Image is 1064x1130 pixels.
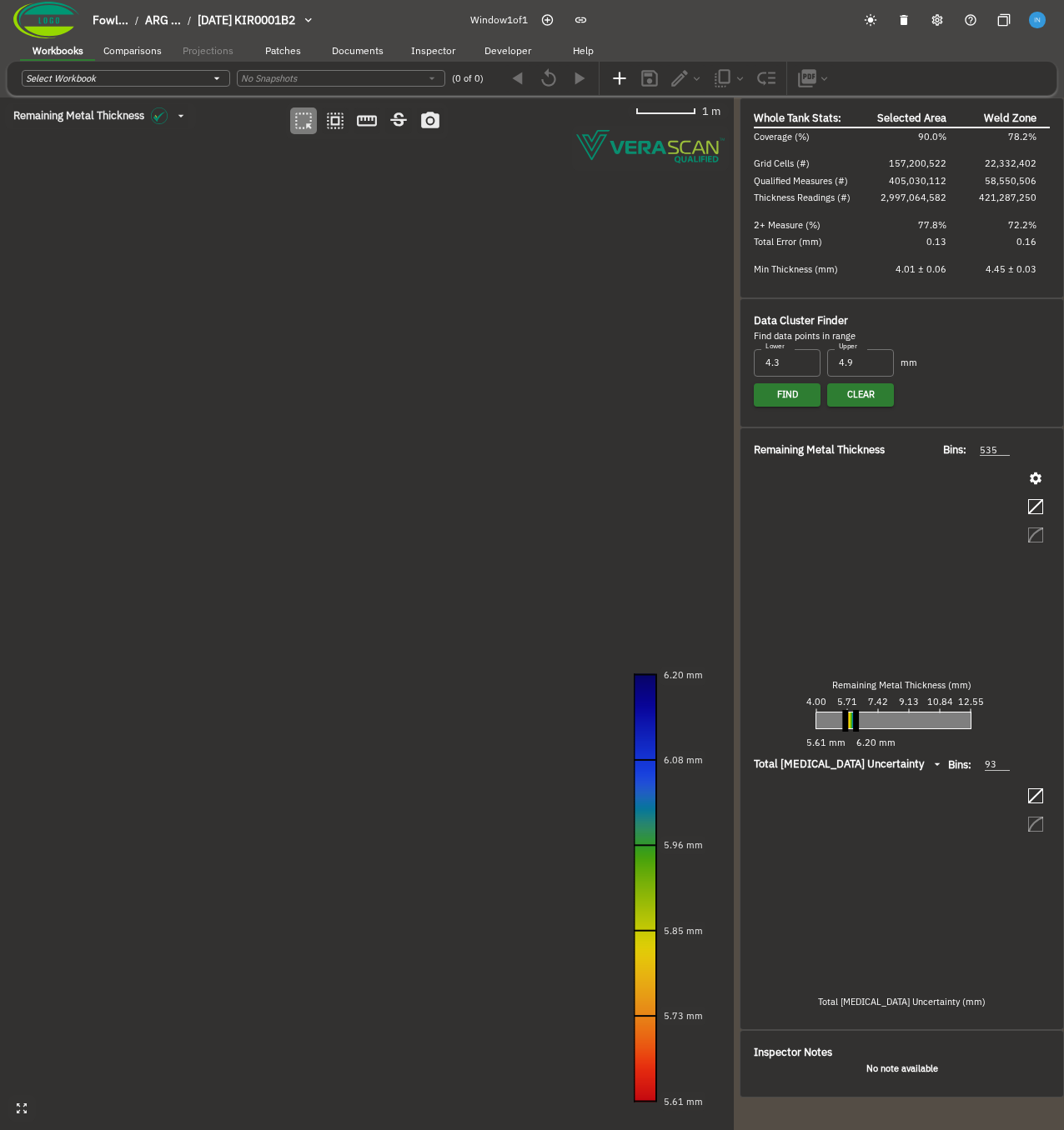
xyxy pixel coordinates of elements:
[241,72,297,84] i: No Snapshots
[664,1010,703,1022] text: 5.73 mm
[984,111,1036,125] span: Weld Zone
[576,130,725,163] img: Verascope qualified watermark
[889,157,946,169] span: 157,200,522
[918,219,946,231] span: 77.8%
[573,44,594,57] span: Help
[1008,131,1036,142] span: 78.2%
[985,175,1036,187] span: 58,550,506
[943,442,966,458] span: Bins:
[1029,12,1045,27] img: f6ffcea323530ad0f5eeb9c9447a59c5
[188,13,191,27] li: /
[754,219,821,231] span: 2+ Measure (%)
[979,192,1036,203] span: 421,287,250
[754,1045,832,1059] span: Inspector Notes
[145,12,181,27] span: ARG ...
[265,44,301,57] span: Patches
[484,44,531,57] span: Developer
[986,263,1036,275] span: 4.45 ± 0.03
[985,157,1036,169] span: 22,332,402
[827,383,894,407] button: Clear
[754,263,838,275] span: Min Thickness (mm)
[754,329,1050,343] div: Find data points in range
[86,7,329,34] button: breadcrumb
[866,1062,938,1074] b: No note available
[754,442,885,458] span: Remaining Metal Thickness
[777,387,798,402] span: Find
[765,342,785,352] label: Lower
[103,44,162,57] span: Comparisons
[839,342,857,352] label: Upper
[926,236,946,247] span: 0.13
[1016,236,1036,247] span: 0.16
[13,109,144,122] span: Remaining Metal Thickness
[151,107,168,124] img: icon in the dropdown
[754,757,924,771] span: Total [MEDICAL_DATA] Uncertainty
[702,103,720,120] span: 1 m
[664,669,703,681] text: 6.20 mm
[754,236,822,247] span: Total Error (mm)
[918,131,946,142] span: 90.0%
[664,925,703,937] text: 5.85 mm
[754,111,841,125] span: Whole Tank Stats:
[452,72,484,86] span: (0 of 0)
[135,13,138,27] li: /
[754,313,848,327] span: Data Cluster Finder
[901,356,917,370] span: mm
[847,387,875,402] span: Clear
[889,175,946,187] span: 405,030,112
[470,12,528,27] span: Window 1 of 1
[332,44,384,57] span: Documents
[948,757,971,773] span: Bins:
[754,157,810,169] span: Grid Cells (#)
[13,2,79,38] img: Company Logo
[664,754,703,766] text: 6.08 mm
[411,44,455,57] span: Inspector
[877,111,946,125] span: Selected Area
[881,192,946,203] span: 2,997,064,582
[754,175,848,187] span: Qualified Measures (#)
[33,44,83,57] span: Workbooks
[754,192,851,203] span: Thickness Readings (#)
[1008,219,1036,231] span: 72.2%
[664,839,703,851] text: 5.96 mm
[754,131,810,142] span: Coverage (%)
[26,72,96,84] i: Select Workbook
[93,12,295,29] nav: breadcrumb
[198,12,295,27] span: [DATE] KIR0001B2
[664,1096,703,1107] text: 5.61 mm
[896,263,946,275] span: 4.01 ± 0.06
[93,12,128,27] span: Fowl...
[754,383,821,407] button: Find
